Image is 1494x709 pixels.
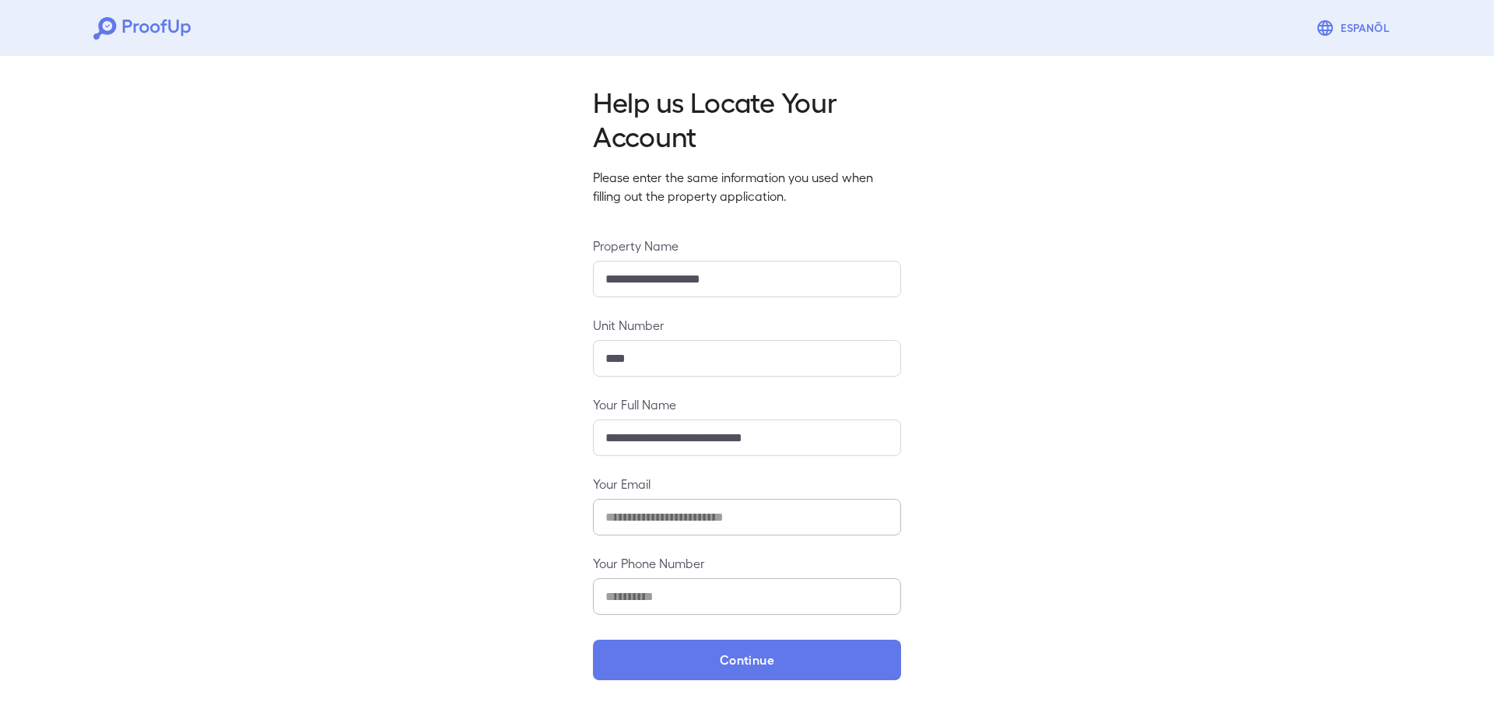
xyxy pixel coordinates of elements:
label: Your Email [593,475,901,493]
label: Unit Number [593,316,901,334]
h2: Help us Locate Your Account [593,84,901,153]
button: Continue [593,640,901,680]
label: Your Full Name [593,395,901,413]
button: Espanõl [1310,12,1401,44]
label: Property Name [593,237,901,254]
p: Please enter the same information you used when filling out the property application. [593,168,901,205]
label: Your Phone Number [593,554,901,572]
